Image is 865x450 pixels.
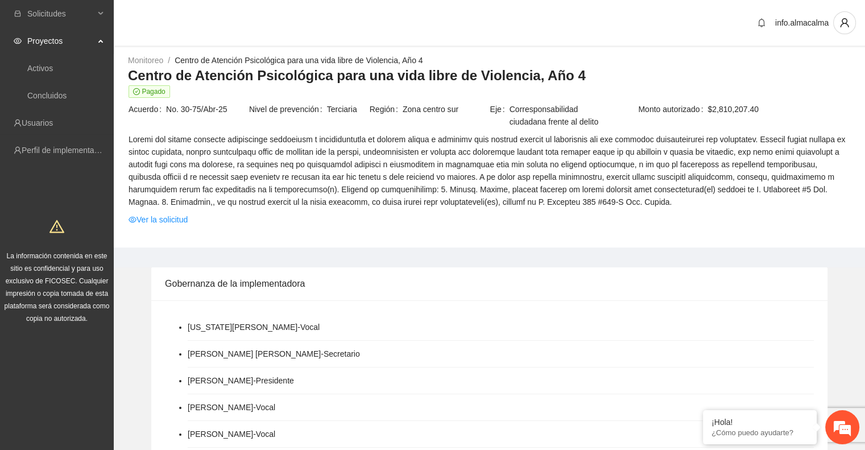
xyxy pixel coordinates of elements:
span: Zona centro sur [403,103,489,115]
span: warning [49,219,64,234]
a: Concluidos [27,91,67,100]
h3: Centro de Atención Psicológica para una vida libre de Violencia, Año 4 [128,67,851,85]
a: Centro de Atención Psicológica para una vida libre de Violencia, Año 4 [175,56,423,65]
div: ¡Hola! [711,418,808,427]
span: inbox [14,10,22,18]
li: [US_STATE][PERSON_NAME] - Vocal [188,321,320,333]
a: eyeVer la solicitud [129,213,188,226]
span: / [168,56,170,65]
span: check-circle [133,88,140,95]
li: [PERSON_NAME] [PERSON_NAME] - Secretario [188,348,360,360]
a: Monitoreo [128,56,163,65]
li: [PERSON_NAME] - Vocal [188,428,275,440]
a: Activos [27,64,53,73]
div: Minimizar ventana de chat en vivo [187,6,214,33]
span: No. 30-75/Abr-25 [166,103,248,115]
span: Estamos en línea. [66,152,157,267]
span: Terciaria [327,103,369,115]
a: Usuarios [22,118,53,127]
span: Pagado [129,85,170,98]
span: user [834,18,855,28]
span: eye [129,216,136,224]
button: user [833,11,856,34]
span: eye [14,37,22,45]
span: bell [753,18,770,27]
p: ¿Cómo puedo ayudarte? [711,428,808,437]
li: [PERSON_NAME] - Vocal [188,401,275,414]
li: [PERSON_NAME] - Presidente [188,374,294,387]
span: $2,810,207.40 [707,103,850,115]
span: Región [370,103,403,115]
span: Eje [490,103,509,128]
div: Chatee con nosotros ahora [59,58,191,73]
a: Perfil de implementadora [22,146,110,155]
span: Proyectos [27,30,94,52]
span: Acuerdo [129,103,166,115]
span: Loremi dol sitame consecte adipiscinge seddoeiusm t incididuntutla et dolorem aliqua e adminimv q... [129,133,850,208]
div: Gobernanza de la implementadora [165,267,814,300]
span: La información contenida en este sitio es confidencial y para uso exclusivo de FICOSEC. Cualquier... [5,252,110,323]
span: info.almacalma [775,18,829,27]
span: Corresponsabilidad ciudadana frente al delito [510,103,610,128]
span: Monto autorizado [638,103,707,115]
button: bell [752,14,771,32]
span: Nivel de prevención [249,103,327,115]
textarea: Escriba su mensaje y pulse “Intro” [6,311,217,350]
span: Solicitudes [27,2,94,25]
